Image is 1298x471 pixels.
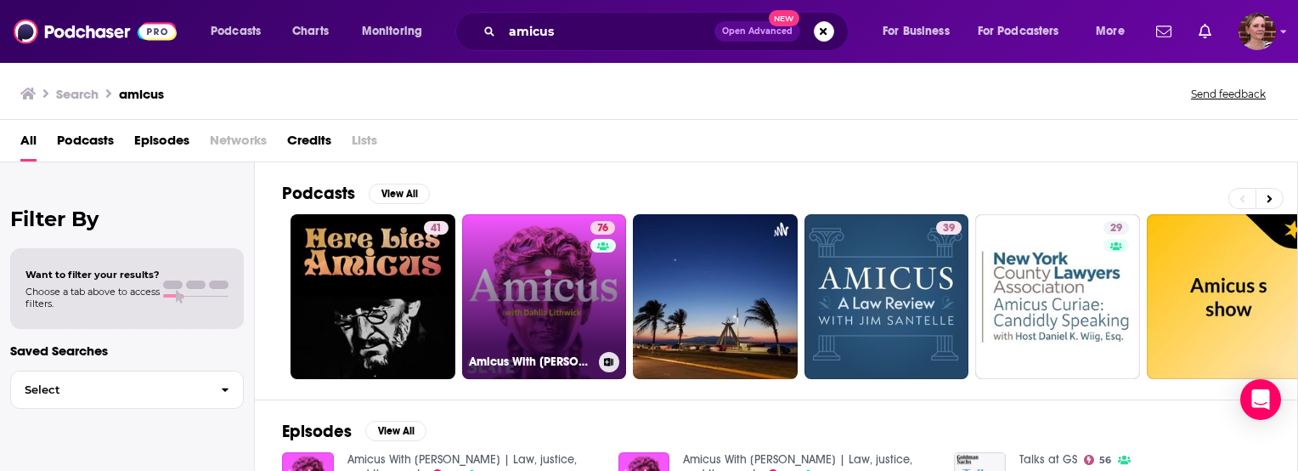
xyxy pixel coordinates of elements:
a: 29 [1103,221,1129,235]
span: Select [11,384,207,395]
h2: Episodes [282,421,352,442]
a: All [20,127,37,162]
span: For Podcasters [978,20,1059,43]
button: open menu [1084,18,1146,45]
button: Send feedback [1186,87,1271,101]
div: Search podcasts, credits, & more... [471,12,865,51]
h3: Search [56,86,99,102]
span: 41 [431,220,442,237]
button: Open AdvancedNew [714,21,800,42]
span: Monitoring [362,20,422,43]
button: Show profile menu [1239,13,1276,50]
span: 76 [597,220,608,237]
h2: Filter By [10,207,244,231]
button: open menu [967,18,1084,45]
button: open menu [199,18,283,45]
button: View All [369,184,430,204]
a: Podcasts [57,127,114,162]
button: View All [365,421,426,441]
span: Choose a tab above to access filters. [25,286,160,309]
a: EpisodesView All [282,421,426,442]
span: More [1096,20,1125,43]
span: New [769,10,799,26]
span: Want to filter your results? [25,269,160,281]
a: Show notifications dropdown [1149,17,1178,46]
a: 76Amicus With [PERSON_NAME] | Law, justice, and the courts [462,214,627,379]
a: Episodes [134,127,189,162]
a: Charts [281,18,339,45]
a: 41 [291,214,455,379]
a: 76 [590,221,615,235]
span: 29 [1110,220,1122,237]
a: Talks at GS [1019,452,1077,467]
a: 39 [936,221,962,235]
p: Saved Searches [10,343,244,359]
span: Open Advanced [722,27,793,36]
img: User Profile [1239,13,1276,50]
h3: Amicus With [PERSON_NAME] | Law, justice, and the courts [469,355,592,369]
span: 56 [1099,457,1111,464]
span: Podcasts [211,20,261,43]
span: Networks [210,127,267,162]
a: 39 [804,214,969,379]
h3: amicus [119,86,164,102]
a: 29 [975,214,1140,379]
input: Search podcasts, credits, & more... [502,18,714,45]
span: Lists [352,127,377,162]
span: Logged in as katharinemidas [1239,13,1276,50]
a: 41 [424,221,449,235]
button: Select [10,371,244,409]
a: Credits [287,127,331,162]
a: 56 [1084,455,1111,465]
span: 39 [943,220,955,237]
button: open menu [871,18,971,45]
img: Podchaser - Follow, Share and Rate Podcasts [14,15,177,48]
span: Charts [292,20,329,43]
button: open menu [350,18,444,45]
h2: Podcasts [282,183,355,204]
a: PodcastsView All [282,183,430,204]
div: Open Intercom Messenger [1240,379,1281,420]
span: For Business [883,20,950,43]
a: Show notifications dropdown [1192,17,1218,46]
